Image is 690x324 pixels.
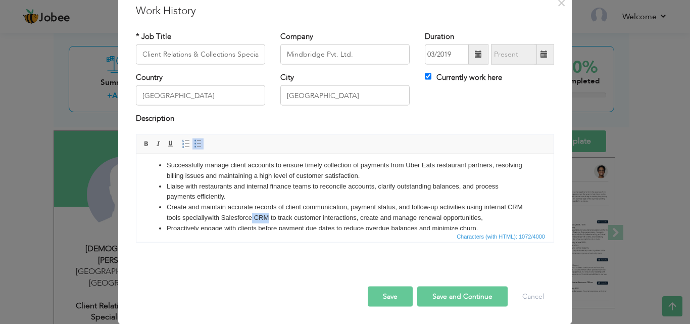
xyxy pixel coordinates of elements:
input: Currently work here [425,73,431,80]
label: Currently work here [425,72,502,83]
li: Proactively engage with clients before payment due dates to reduce overdue balances and minimize ... [30,69,387,80]
iframe: Rich Text Editor, workEditor [136,154,554,229]
button: Cancel [512,286,554,306]
h3: Work History [136,3,554,18]
a: Insert/Remove Numbered List [180,138,191,149]
button: Save and Continue [417,286,508,306]
input: Present [491,44,537,65]
label: Country [136,72,163,83]
label: City [280,72,294,83]
div: Statistics [455,232,548,241]
label: Company [280,31,313,41]
label: * Job Title [136,31,171,41]
span: Characters (with HTML): 1072/4000 [455,232,547,241]
a: Italic [153,138,164,149]
a: Underline [165,138,176,149]
button: Save [368,286,413,306]
a: Bold [141,138,152,149]
label: Duration [425,31,454,41]
input: From [425,44,468,65]
a: Insert/Remove Bulleted List [192,138,204,149]
label: Description [136,113,174,124]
